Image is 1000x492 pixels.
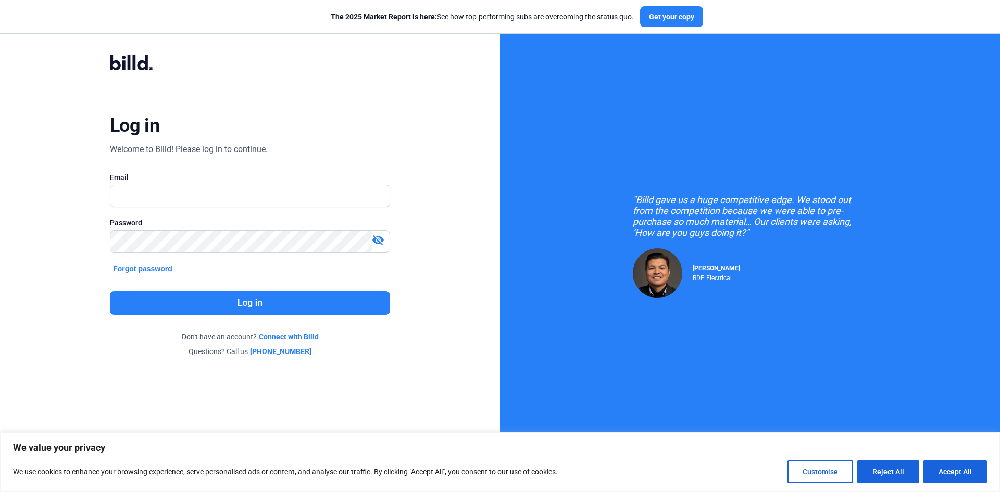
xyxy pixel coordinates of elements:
span: The 2025 Market Report is here: [331,12,437,21]
button: Forgot password [110,263,176,274]
button: Log in [110,291,390,315]
div: Email [110,172,390,183]
span: [PERSON_NAME] [693,264,740,272]
div: Questions? Call us [110,346,390,357]
img: Raul Pacheco [633,248,682,298]
button: Reject All [857,460,919,483]
div: RDP Electrical [693,272,740,282]
button: Accept All [923,460,987,483]
div: Log in [110,114,159,137]
mat-icon: visibility_off [372,234,384,246]
p: We use cookies to enhance your browsing experience, serve personalised ads or content, and analys... [13,465,558,478]
div: Password [110,218,390,228]
button: Customise [787,460,853,483]
div: "Billd gave us a huge competitive edge. We stood out from the competition because we were able to... [633,194,867,238]
a: Connect with Billd [259,332,319,342]
a: [PHONE_NUMBER] [250,346,311,357]
button: Get your copy [640,6,703,27]
p: We value your privacy [13,441,987,454]
div: Don't have an account? [110,332,390,342]
div: See how top-performing subs are overcoming the status quo. [331,11,634,22]
div: Welcome to Billd! Please log in to continue. [110,143,268,156]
